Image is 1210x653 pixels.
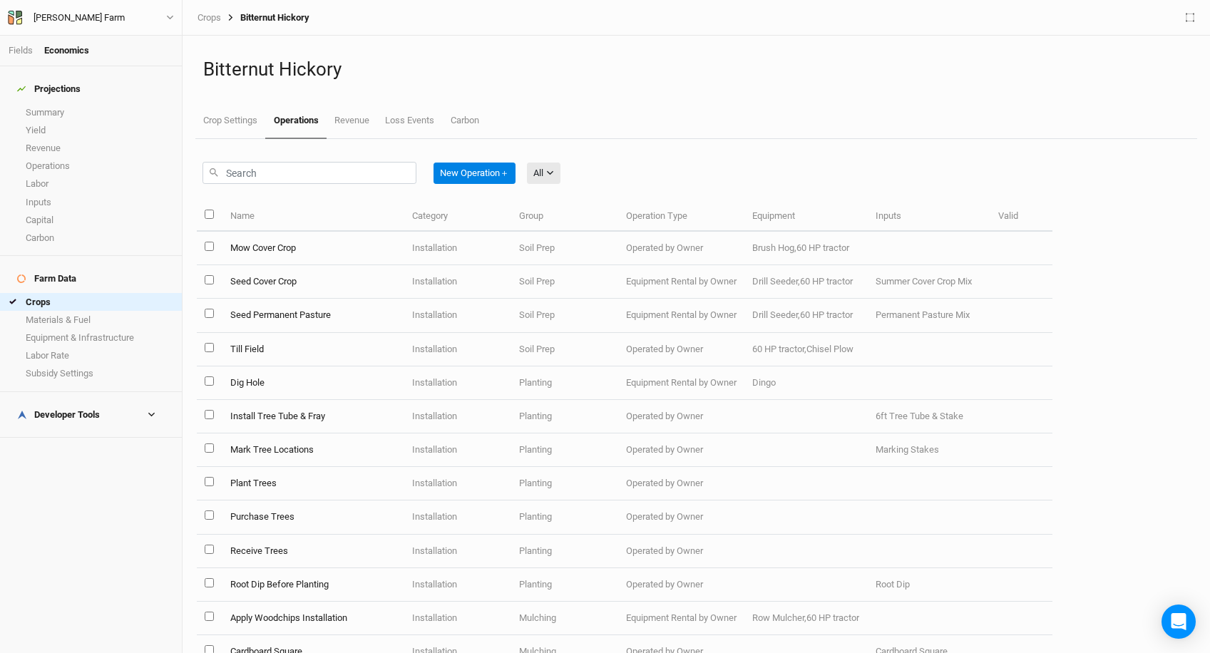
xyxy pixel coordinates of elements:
input: select this item [205,309,214,318]
td: Soil Prep [511,265,618,299]
button: [PERSON_NAME] Farm [7,10,175,26]
input: select this item [205,410,214,419]
input: Search [202,162,416,184]
td: Operated by Owner [618,400,744,433]
div: All [533,166,543,180]
h1: Bitternut Hickory [203,58,1189,81]
span: Drill Seeder,60 HP tractor [752,309,853,320]
th: Category [404,201,511,232]
td: Planting [511,535,618,568]
div: [PERSON_NAME] Farm [34,11,125,25]
td: Planting [511,400,618,433]
h4: Developer Tools [9,401,173,429]
td: Installation [404,232,511,265]
span: Marking Stakes [876,444,939,455]
td: Seed Permanent Pasture [222,299,404,332]
div: Projections [17,83,81,95]
td: Installation [404,400,511,433]
th: Equipment [744,201,867,232]
span: Row Mulcher,60 HP tractor [752,612,859,623]
td: Installation [404,535,511,568]
td: Soil Prep [511,299,618,332]
td: Install Tree Tube & Fray [222,400,404,433]
td: Installation [404,568,511,602]
td: Planting [511,467,618,500]
div: Developer Tools [17,409,100,421]
th: Inputs [868,201,990,232]
button: New Operation＋ [434,163,516,184]
a: Carbon [443,103,487,138]
span: Root Dip [876,579,910,590]
td: Installation [404,265,511,299]
span: Brush Hog,60 HP tractor [752,242,849,253]
th: Valid [990,201,1097,232]
span: 60 HP tractor,Chisel Plow [752,344,853,354]
input: select this item [205,578,214,587]
input: select this item [205,443,214,453]
td: Equipment Rental by Owner [618,366,744,400]
td: Equipment Rental by Owner [618,602,744,635]
td: Planting [511,568,618,602]
td: Soil Prep [511,232,618,265]
td: Operated by Owner [618,232,744,265]
input: select this item [205,612,214,621]
div: Hopple Farm [34,11,125,25]
td: Installation [404,299,511,332]
td: Planting [511,433,618,467]
td: Planting [511,366,618,400]
input: select all items [205,210,214,219]
span: Drill Seeder,60 HP tractor [752,276,853,287]
td: Operated by Owner [618,467,744,500]
td: Till Field [222,333,404,366]
td: Receive Trees [222,535,404,568]
td: Installation [404,366,511,400]
input: select this item [205,545,214,554]
td: Equipment Rental by Owner [618,265,744,299]
td: Mow Cover Crop [222,232,404,265]
td: Installation [404,467,511,500]
td: Installation [404,333,511,366]
div: Bitternut Hickory [221,12,309,24]
td: Soil Prep [511,333,618,366]
td: Installation [404,433,511,467]
a: Loss Events [377,103,442,138]
button: All [527,163,560,184]
td: Seed Cover Crop [222,265,404,299]
span: Dingo [752,377,776,388]
input: select this item [205,376,214,386]
th: Group [511,201,618,232]
a: Crop Settings [195,103,265,138]
a: Fields [9,45,33,56]
td: Plant Trees [222,467,404,500]
td: Planting [511,500,618,534]
td: Installation [404,602,511,635]
a: Revenue [327,103,377,138]
td: Apply Woodchips Installation [222,602,404,635]
td: Mulching [511,602,618,635]
td: Operated by Owner [618,535,744,568]
input: select this item [205,477,214,486]
a: Operations [265,103,326,139]
td: Operated by Owner [618,500,744,534]
input: select this item [205,275,214,284]
input: select this item [205,343,214,352]
td: Root Dip Before Planting [222,568,404,602]
th: Name [222,201,404,232]
div: Open Intercom Messenger [1162,605,1196,639]
td: Mark Tree Locations [222,433,404,467]
td: Operated by Owner [618,433,744,467]
input: select this item [205,242,214,251]
td: Purchase Trees [222,500,404,534]
td: Operated by Owner [618,333,744,366]
span: 6ft Tree Tube & Stake [876,411,963,421]
td: Equipment Rental by Owner [618,299,744,332]
div: Economics [44,44,89,57]
td: Dig Hole [222,366,404,400]
th: Operation Type [618,201,744,232]
td: Operated by Owner [618,568,744,602]
a: Crops [198,12,221,24]
div: Farm Data [17,273,76,284]
span: Permanent Pasture Mix [876,309,970,320]
td: Installation [404,500,511,534]
input: select this item [205,510,214,520]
